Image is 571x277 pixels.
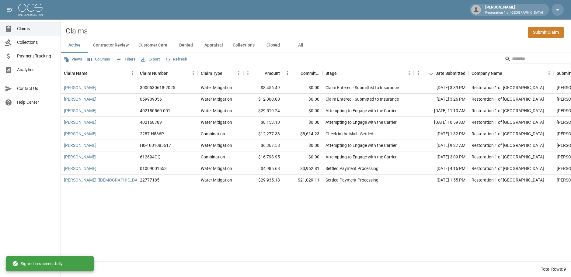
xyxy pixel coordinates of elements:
[243,117,283,128] div: $8,153.10
[259,38,287,53] button: Closed
[414,151,468,163] div: [DATE] 3:09 PM
[228,38,259,53] button: Collections
[140,165,167,171] div: 01009001553
[472,177,544,183] div: Restoration 1 of Grand Rapids
[243,175,283,186] div: $29,935.18
[17,26,56,32] span: Claims
[283,69,292,78] button: Menu
[337,69,345,78] button: Sort
[505,54,570,65] div: Search
[201,177,232,183] div: Water Mitigation
[140,177,159,183] div: 22777185
[414,82,468,94] div: [DATE] 3:39 PM
[326,96,399,102] div: Claim Entered - Submitted to Insurance
[140,85,175,91] div: 3000530618-2025
[64,65,88,82] div: Claim Name
[414,128,468,140] div: [DATE] 1:32 PM
[287,38,314,53] button: All
[140,142,171,148] div: H0-1001085617
[541,266,566,272] div: Total Rows: 9
[322,65,414,82] div: Stage
[61,65,137,82] div: Claim Name
[414,175,468,186] div: [DATE] 1:55 PM
[256,69,265,78] button: Sort
[528,27,564,38] a: Submit Claim
[140,119,162,125] div: 402168789
[64,85,96,91] a: [PERSON_NAME]
[134,38,172,53] button: Customer Care
[17,53,56,59] span: Payment Tracking
[283,163,322,175] div: $3,962.81
[472,108,544,114] div: Restoration 1 of Grand Rapids
[414,65,468,82] div: Date Submitted
[64,108,96,114] a: [PERSON_NAME]
[292,69,301,78] button: Sort
[64,119,96,125] a: [PERSON_NAME]
[545,69,554,78] button: Menu
[64,131,96,137] a: [PERSON_NAME]
[164,55,189,64] button: Refresh
[472,142,544,148] div: Restoration 1 of Grand Rapids
[283,128,322,140] div: $8,614.23
[17,39,56,46] span: Collections
[201,96,232,102] div: Water Mitigation
[243,140,283,151] div: $6,367.58
[301,65,319,82] div: Committed Amount
[64,177,145,183] a: [PERSON_NAME] ([DEMOGRAPHIC_DATA])
[200,38,228,53] button: Appraisal
[326,131,373,137] div: Check in the Mail - Settled
[140,154,161,160] div: 612694GQ
[88,38,134,53] button: Contractor Review
[283,105,322,117] div: $0.00
[472,165,544,171] div: Restoration 1 of Grand Rapids
[472,154,544,160] div: Restoration 1 of Grand Rapids
[414,94,468,105] div: [DATE] 3:26 PM
[472,65,502,82] div: Company Name
[472,85,544,91] div: Restoration 1 of Grand Rapids
[414,140,468,151] div: [DATE] 9:27 AM
[140,65,168,82] div: Claim Number
[86,55,112,64] button: Select columns
[483,4,545,15] div: [PERSON_NAME]
[283,140,322,151] div: $0.00
[64,96,96,102] a: [PERSON_NAME]
[283,117,322,128] div: $0.00
[243,65,283,82] div: Amount
[201,119,232,125] div: Water Mitigation
[283,151,322,163] div: $0.00
[172,38,200,53] button: Denied
[64,154,96,160] a: [PERSON_NAME]
[472,119,544,125] div: Restoration 1 of Grand Rapids
[243,128,283,140] div: $12,277.33
[140,131,164,137] div: 2287-H836P
[137,65,198,82] div: Claim Number
[234,69,243,78] button: Menu
[64,165,96,171] a: [PERSON_NAME]
[243,105,283,117] div: $29,519.24
[5,266,55,272] div: © 2025 One Claim Solution
[243,82,283,94] div: $8,456.49
[326,108,397,114] div: Attempting to Engage with the Carrier
[468,65,554,82] div: Company Name
[326,165,378,171] div: Settled Payment Processing
[4,4,16,16] button: open drawer
[243,163,283,175] div: $4,985.68
[62,55,84,64] button: Views
[283,65,322,82] div: Committed Amount
[12,258,64,269] div: Signed in successfully.
[427,69,435,78] button: Sort
[472,131,544,137] div: Restoration 1 of Grand Rapids
[243,69,252,78] button: Menu
[472,96,544,102] div: Restoration 1 of Grand Rapids
[326,65,337,82] div: Stage
[283,82,322,94] div: $0.00
[17,85,56,92] span: Contact Us
[201,165,232,171] div: Water Mitigation
[64,142,96,148] a: [PERSON_NAME]
[414,69,423,78] button: Menu
[414,105,468,117] div: [DATE] 11:10 AM
[326,177,378,183] div: Settled Payment Processing
[201,154,225,160] div: Combination
[140,108,170,114] div: 402180560-001
[201,65,222,82] div: Claim Type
